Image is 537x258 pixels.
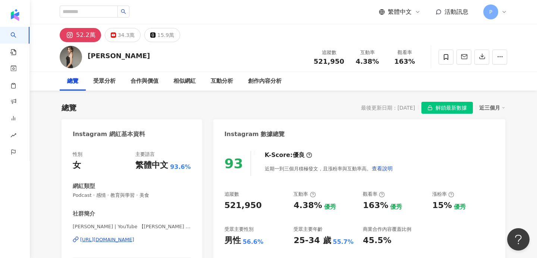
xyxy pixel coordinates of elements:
div: K-Score : [265,151,312,159]
div: 52.2萬 [76,30,95,40]
iframe: Help Scout Beacon - Open [507,228,530,251]
span: 繁體中文 [388,8,412,16]
span: search [121,9,126,14]
div: 性別 [73,151,82,158]
div: Instagram 數據總覽 [224,130,285,138]
a: [URL][DOMAIN_NAME] [73,236,191,243]
button: 解鎖最新數據 [421,102,473,114]
div: 15% [432,200,452,211]
div: 相似網紅 [173,77,196,86]
div: 追蹤數 [224,191,239,198]
div: 受眾主要性別 [224,226,254,233]
div: 繁體中文 [135,160,168,171]
div: 社群簡介 [73,210,95,218]
img: KOL Avatar [60,46,82,68]
div: 優秀 [390,203,402,211]
div: 15.9萬 [157,30,174,40]
img: logo icon [9,9,21,21]
div: 近三個月 [479,103,505,113]
div: [PERSON_NAME] [88,51,150,60]
div: 4.38% [293,200,322,211]
span: 163% [394,58,415,65]
span: 活動訊息 [445,8,468,15]
span: 93.6% [170,163,191,171]
span: 查看說明 [372,166,393,172]
div: 互動率 [353,49,381,56]
span: 4.38% [356,58,379,65]
div: 優秀 [454,203,466,211]
div: 受眾主要年齡 [293,226,323,233]
a: search [10,27,25,56]
div: 優秀 [324,203,336,211]
div: 163% [363,200,388,211]
span: [PERSON_NAME] | YouTube 【[PERSON_NAME] Show】 | mandarinwithpeggy [73,223,191,230]
button: 34.3萬 [105,28,141,42]
button: 查看說明 [371,161,393,176]
div: 55.7% [333,238,354,246]
span: 解鎖最新數據 [436,102,467,114]
div: 女 [73,160,81,171]
div: Instagram 網紅基本資料 [73,130,145,138]
button: 52.2萬 [60,28,101,42]
div: 近期一到三個月積極發文，且漲粉率與互動率高。 [265,161,393,176]
span: Podcast · 感情 · 教育與學習 · 美食 [73,192,191,199]
div: 合作與價值 [131,77,158,86]
button: 15.9萬 [144,28,180,42]
div: 互動率 [293,191,315,198]
div: 34.3萬 [118,30,135,40]
div: 受眾分析 [93,77,116,86]
div: 總覽 [67,77,78,86]
div: 觀看率 [390,49,419,56]
div: 追蹤數 [314,49,344,56]
span: rise [10,128,16,145]
div: 93 [224,156,243,171]
div: 最後更新日期：[DATE] [361,105,415,111]
div: 主要語言 [135,151,155,158]
div: 觀看率 [363,191,385,198]
div: 網紅類型 [73,182,95,190]
div: 56.6% [243,238,264,246]
div: 商業合作內容覆蓋比例 [363,226,411,233]
span: 521,950 [314,57,344,65]
div: 總覽 [62,103,76,113]
div: 優良 [293,151,305,159]
div: 521,950 [224,200,262,211]
span: P [489,8,492,16]
div: 男性 [224,235,241,246]
div: 互動分析 [211,77,233,86]
div: 漲粉率 [432,191,454,198]
div: 45.5% [363,235,391,246]
div: 創作內容分析 [248,77,282,86]
div: 25-34 歲 [293,235,331,246]
div: [URL][DOMAIN_NAME] [80,236,134,243]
